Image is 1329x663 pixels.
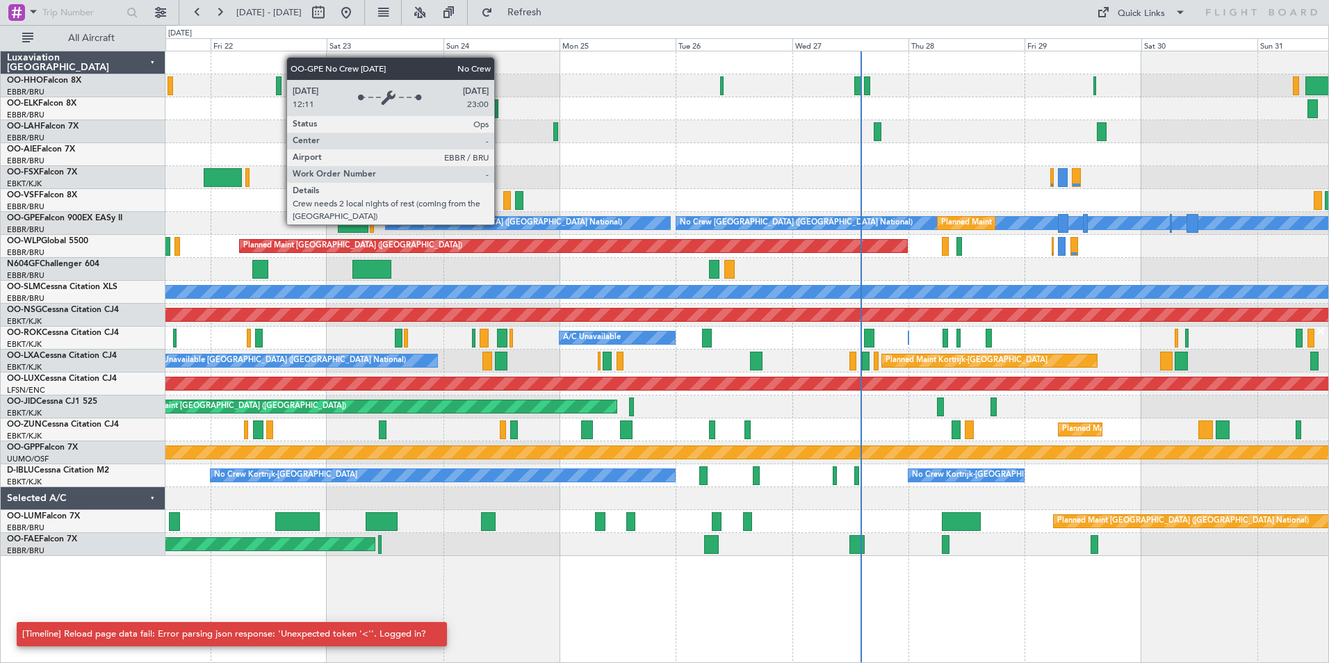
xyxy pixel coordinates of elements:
[1090,1,1193,24] button: Quick Links
[243,236,462,256] div: Planned Maint [GEOGRAPHIC_DATA] ([GEOGRAPHIC_DATA])
[214,465,357,486] div: No Crew Kortrijk-[GEOGRAPHIC_DATA]
[7,546,44,556] a: EBBR/BRU
[7,191,39,199] span: OO-VSF
[7,352,117,360] a: OO-LXACessna Citation CJ4
[7,316,42,327] a: EBKT/KJK
[7,398,36,406] span: OO-JID
[7,76,43,85] span: OO-HHO
[7,191,77,199] a: OO-VSFFalcon 8X
[327,38,443,51] div: Sat 23
[7,260,40,268] span: N604GF
[7,466,109,475] a: D-IBLUCessna Citation M2
[7,512,42,521] span: OO-LUM
[563,327,621,348] div: A/C Unavailable
[7,237,88,245] a: OO-WLPGlobal 5500
[7,133,44,143] a: EBBR/BRU
[7,362,42,373] a: EBKT/KJK
[7,523,44,533] a: EBBR/BRU
[680,213,913,234] div: No Crew [GEOGRAPHIC_DATA] ([GEOGRAPHIC_DATA] National)
[792,38,908,51] div: Wed 27
[7,283,117,291] a: OO-SLMCessna Citation XLS
[7,237,41,245] span: OO-WLP
[36,33,147,43] span: All Aircraft
[127,396,346,417] div: Planned Maint [GEOGRAPHIC_DATA] ([GEOGRAPHIC_DATA])
[7,443,40,452] span: OO-GPP
[7,466,34,475] span: D-IBLU
[7,110,44,120] a: EBBR/BRU
[7,224,44,235] a: EBBR/BRU
[7,535,39,543] span: OO-FAE
[886,350,1047,371] div: Planned Maint Kortrijk-[GEOGRAPHIC_DATA]
[7,306,119,314] a: OO-NSGCessna Citation CJ4
[7,385,45,395] a: LFSN/ENC
[475,1,558,24] button: Refresh
[7,179,42,189] a: EBKT/KJK
[7,293,44,304] a: EBBR/BRU
[7,512,80,521] a: OO-LUMFalcon 7X
[7,247,44,258] a: EBBR/BRU
[236,6,302,19] span: [DATE] - [DATE]
[389,213,622,234] div: No Crew [GEOGRAPHIC_DATA] ([GEOGRAPHIC_DATA] National)
[7,122,40,131] span: OO-LAH
[912,465,1055,486] div: No Crew Kortrijk-[GEOGRAPHIC_DATA]
[908,38,1025,51] div: Thu 28
[7,443,78,452] a: OO-GPPFalcon 7X
[7,408,42,418] a: EBKT/KJK
[7,202,44,212] a: EBBR/BRU
[7,535,77,543] a: OO-FAEFalcon 7X
[7,398,97,406] a: OO-JIDCessna CJ1 525
[1057,511,1309,532] div: Planned Maint [GEOGRAPHIC_DATA] ([GEOGRAPHIC_DATA] National)
[7,454,49,464] a: UUMO/OSF
[7,420,119,429] a: OO-ZUNCessna Citation CJ4
[7,145,37,154] span: OO-AIE
[7,306,42,314] span: OO-NSG
[7,339,42,350] a: EBKT/KJK
[7,145,75,154] a: OO-AIEFalcon 7X
[7,420,42,429] span: OO-ZUN
[7,99,76,108] a: OO-ELKFalcon 8X
[443,38,560,51] div: Sun 24
[42,2,122,23] input: Trip Number
[1141,38,1257,51] div: Sat 30
[941,213,1193,234] div: Planned Maint [GEOGRAPHIC_DATA] ([GEOGRAPHIC_DATA] National)
[168,28,192,40] div: [DATE]
[7,99,38,108] span: OO-ELK
[7,283,40,291] span: OO-SLM
[7,270,44,281] a: EBBR/BRU
[7,375,117,383] a: OO-LUXCessna Citation CJ4
[496,8,554,17] span: Refresh
[7,260,99,268] a: N604GFChallenger 604
[7,214,122,222] a: OO-GPEFalcon 900EX EASy II
[147,350,406,371] div: A/C Unavailable [GEOGRAPHIC_DATA] ([GEOGRAPHIC_DATA] National)
[7,431,42,441] a: EBKT/KJK
[7,156,44,166] a: EBBR/BRU
[1118,7,1165,21] div: Quick Links
[676,38,792,51] div: Tue 26
[7,375,40,383] span: OO-LUX
[7,76,81,85] a: OO-HHOFalcon 8X
[211,38,327,51] div: Fri 22
[1062,419,1224,440] div: Planned Maint Kortrijk-[GEOGRAPHIC_DATA]
[560,38,676,51] div: Mon 25
[7,168,77,177] a: OO-FSXFalcon 7X
[7,329,119,337] a: OO-ROKCessna Citation CJ4
[7,87,44,97] a: EBBR/BRU
[22,628,426,641] div: [Timeline] Reload page data fail: Error parsing json response: 'Unexpected token '<''. Logged in?
[7,214,40,222] span: OO-GPE
[7,168,39,177] span: OO-FSX
[15,27,151,49] button: All Aircraft
[7,122,79,131] a: OO-LAHFalcon 7X
[7,477,42,487] a: EBKT/KJK
[7,329,42,337] span: OO-ROK
[1025,38,1141,51] div: Fri 29
[7,352,40,360] span: OO-LXA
